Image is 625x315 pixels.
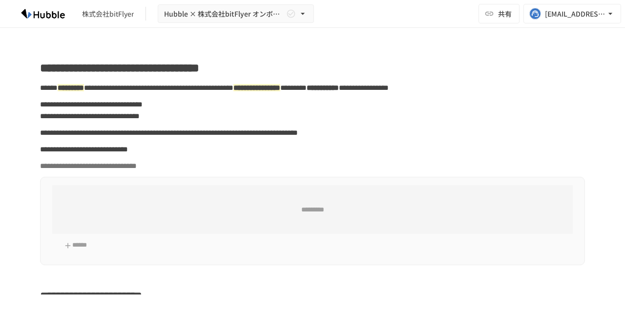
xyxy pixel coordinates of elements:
button: [EMAIL_ADDRESS][DOMAIN_NAME] [523,4,621,23]
span: 共有 [498,8,512,19]
div: 株式会社bitFlyer [82,9,134,19]
button: 共有 [479,4,520,23]
button: Hubble × 株式会社bitFlyer オンボーディングプロジェクト [158,4,314,23]
img: HzDRNkGCf7KYO4GfwKnzITak6oVsp5RHeZBEM1dQFiQ [12,6,74,21]
div: [EMAIL_ADDRESS][DOMAIN_NAME] [545,8,605,20]
span: Hubble × 株式会社bitFlyer オンボーディングプロジェクト [164,8,284,20]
